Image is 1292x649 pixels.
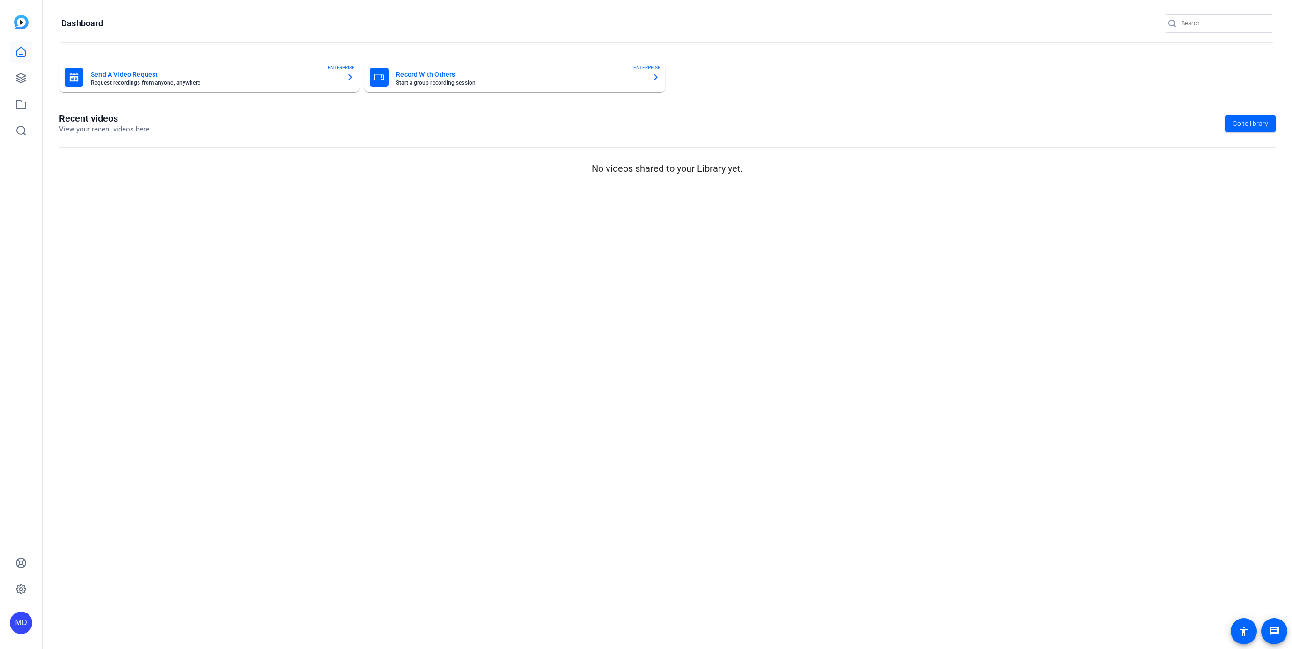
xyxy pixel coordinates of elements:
[1269,626,1280,637] mat-icon: message
[396,69,644,80] mat-card-title: Record With Others
[59,113,149,124] h1: Recent videos
[328,64,355,71] span: ENTERPRISE
[633,64,661,71] span: ENTERPRISE
[91,80,339,86] mat-card-subtitle: Request recordings from anyone, anywhere
[1182,18,1266,29] input: Search
[59,62,360,92] button: Send A Video RequestRequest recordings from anyone, anywhereENTERPRISE
[91,69,339,80] mat-card-title: Send A Video Request
[61,18,103,29] h1: Dashboard
[396,80,644,86] mat-card-subtitle: Start a group recording session
[1238,626,1249,637] mat-icon: accessibility
[14,15,29,29] img: blue-gradient.svg
[1233,119,1268,129] span: Go to library
[59,161,1276,175] p: No videos shared to your Library yet.
[59,124,149,135] p: View your recent videos here
[10,612,32,634] div: MD
[364,62,665,92] button: Record With OthersStart a group recording sessionENTERPRISE
[1225,115,1276,132] a: Go to library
